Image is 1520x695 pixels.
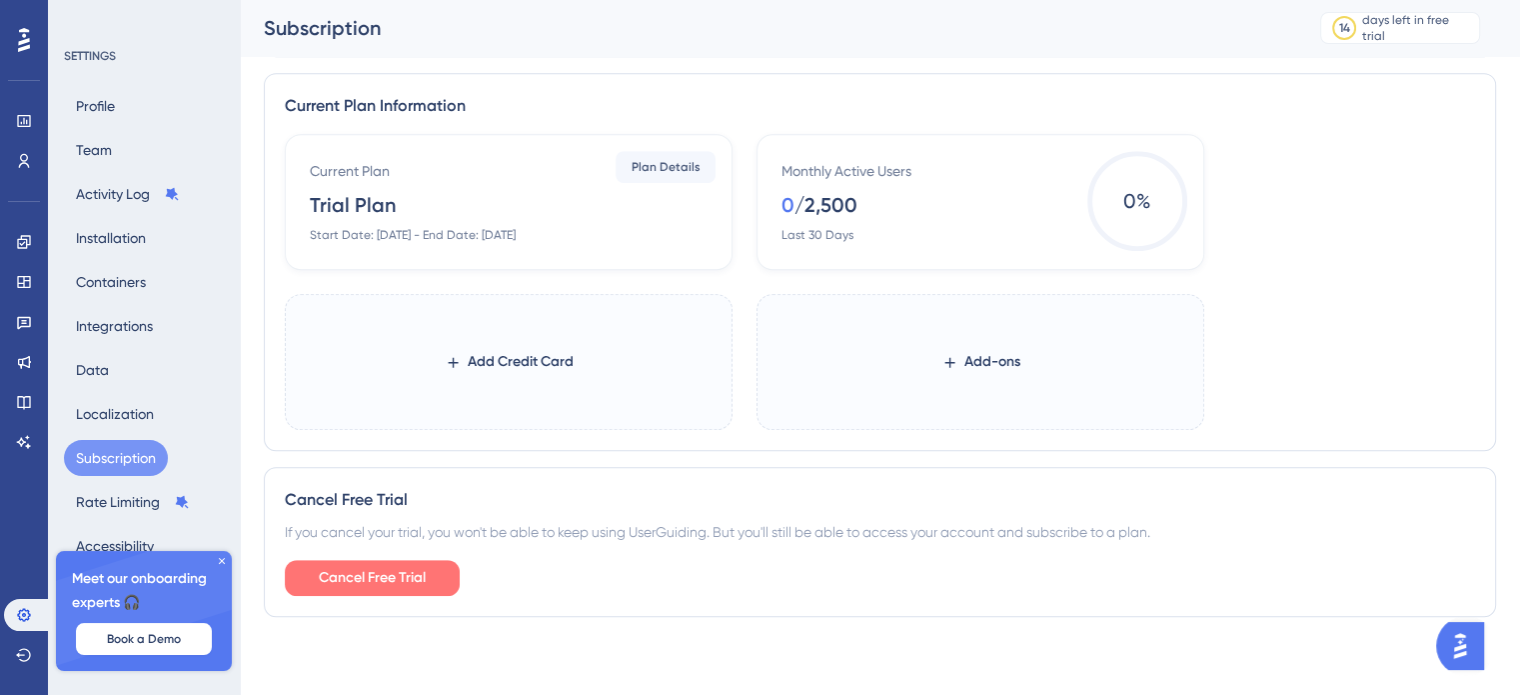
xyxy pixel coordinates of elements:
span: Book a Demo [107,631,181,647]
button: Containers [64,264,158,300]
div: Subscription [264,14,1270,42]
button: Book a Demo [76,623,212,655]
div: If you cancel your trial, you won't be able to keep using UserGuiding. But you'll still be able t... [285,520,1475,544]
span: Add-ons [964,350,1020,374]
div: Cancel Free Trial [285,488,1475,512]
button: Localization [64,396,166,432]
button: Team [64,132,124,168]
button: Data [64,352,121,388]
div: Start Date: [DATE] - End Date: [DATE] [310,227,516,243]
button: Profile [64,88,127,124]
div: SETTINGS [64,48,226,64]
span: Add Credit Card [468,350,574,374]
button: Integrations [64,308,165,344]
button: Activity Log [64,176,192,212]
button: Accessibility [64,528,166,564]
button: Subscription [64,440,168,476]
button: Cancel Free Trial [285,560,460,596]
span: Cancel Free Trial [319,566,426,590]
button: Installation [64,220,158,256]
button: Add Credit Card [413,344,606,380]
div: / 2,500 [794,191,857,219]
button: Plan Details [616,151,716,183]
div: Monthly Active Users [781,159,911,183]
span: 0 % [1087,151,1187,251]
div: Trial Plan [310,191,396,219]
div: Current Plan Information [285,94,1475,118]
span: Meet our onboarding experts 🎧 [72,567,216,615]
iframe: UserGuiding AI Assistant Launcher [1436,616,1496,676]
div: days left in free trial [1362,12,1473,44]
div: 0 [781,191,794,219]
button: Add-ons [909,344,1052,380]
div: 14 [1339,20,1350,36]
span: Plan Details [632,159,701,175]
div: Current Plan [310,159,390,183]
button: Rate Limiting [64,484,202,520]
div: Last 30 Days [781,227,853,243]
